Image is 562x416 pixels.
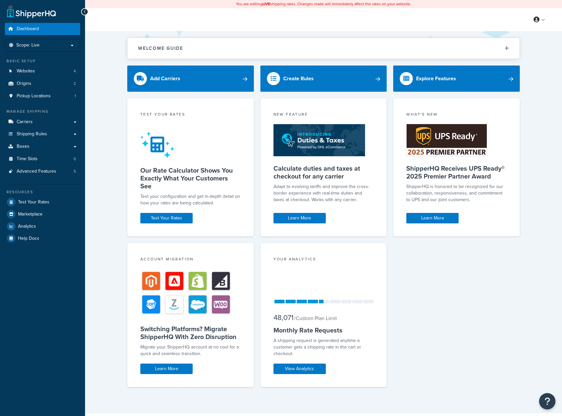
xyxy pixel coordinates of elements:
[416,74,456,83] div: Explore Features
[5,78,80,90] a: Origins2
[273,164,374,180] h5: Calculate duties and taxes at checkout for any carrier
[273,256,374,264] div: Your Analytics
[5,196,80,208] a: Test Your Rates
[539,393,555,409] button: Open Resource Center
[5,153,80,165] a: Time Slots0
[18,224,36,229] span: Analytics
[5,90,80,102] a: Pickup Locations1
[273,337,374,357] div: A shipping request is generated anytime a customer gets a shipping rate in the cart or checkout.
[262,1,270,7] b: LIVE
[5,128,80,140] a: Shipping Rules
[294,314,337,322] small: / Custom Plan Limit
[140,256,241,264] div: Account Migration
[273,183,374,203] p: Adapt to evolving tariffs and improve the cross-border experience with real-time duties and taxes...
[273,364,326,374] a: View Analytics
[273,312,293,323] span: 48,071
[5,90,80,102] li: Pickup Locations
[17,26,39,32] span: Dashboard
[140,166,241,190] h5: Our Rate Calculator Shows You Exactly What Your Customers See
[5,189,80,195] div: Resources
[74,81,76,86] span: 2
[75,93,76,99] span: 1
[140,364,193,374] a: Learn More
[5,109,80,114] div: Manage Shipping
[406,183,507,203] p: ShipperHQ is honored to be recognized for our collaboration, responsiveness, and commitment to UP...
[5,58,80,64] div: Basic Setup
[5,116,80,128] a: Carriers
[17,131,47,137] span: Shipping Rules
[273,111,374,119] div: New Feature
[17,93,51,99] span: Pickup Locations
[273,213,326,223] a: Learn More
[5,65,80,77] a: Websites4
[127,66,254,92] a: Add Carriers
[17,119,33,125] span: Carriers
[17,81,31,86] span: Origins
[140,193,241,206] div: Test your configuration and get in-depth detail on how your rates are being calculated.
[5,23,80,35] a: Dashboard
[406,111,507,119] div: What's New
[5,233,80,244] a: Help Docs
[5,78,80,90] li: Origins
[5,141,80,153] a: Boxes
[150,74,180,83] div: Add Carriers
[17,169,56,174] span: Advanced Features
[5,65,80,77] li: Websites
[140,325,241,341] h5: Switching Platforms? Migrate ShipperHQ With Zero Disruption
[5,220,80,232] a: Analytics
[17,156,38,162] span: Time Slots
[406,164,507,180] h5: ShipperHQ Receives UPS Ready® 2025 Premier Partner Award
[260,66,387,92] a: Create Rules
[18,199,49,205] span: Test Your Rates
[18,212,43,217] span: Marketplace
[17,144,29,149] span: Boxes
[74,156,76,162] span: 0
[5,165,80,178] li: Advanced Features
[393,66,520,92] a: Explore Features
[128,38,519,59] button: Welcome Guide
[5,208,80,220] a: Marketplace
[16,43,40,48] span: Scope: Live
[74,169,76,174] span: 5
[140,111,241,119] div: Test your rates
[17,68,35,74] span: Websites
[140,213,193,223] a: Test Your Rates
[18,236,39,241] span: Help Docs
[74,68,76,74] span: 4
[283,74,314,83] div: Create Rules
[5,153,80,165] li: Time Slots
[406,213,459,223] a: Learn More
[138,46,183,51] h2: Welcome Guide
[140,344,241,357] div: Migrate your ShipperHQ account at no cost for a quick and seamless transition.
[5,165,80,178] a: Advanced Features5
[273,326,374,334] h5: Monthly Rate Requests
